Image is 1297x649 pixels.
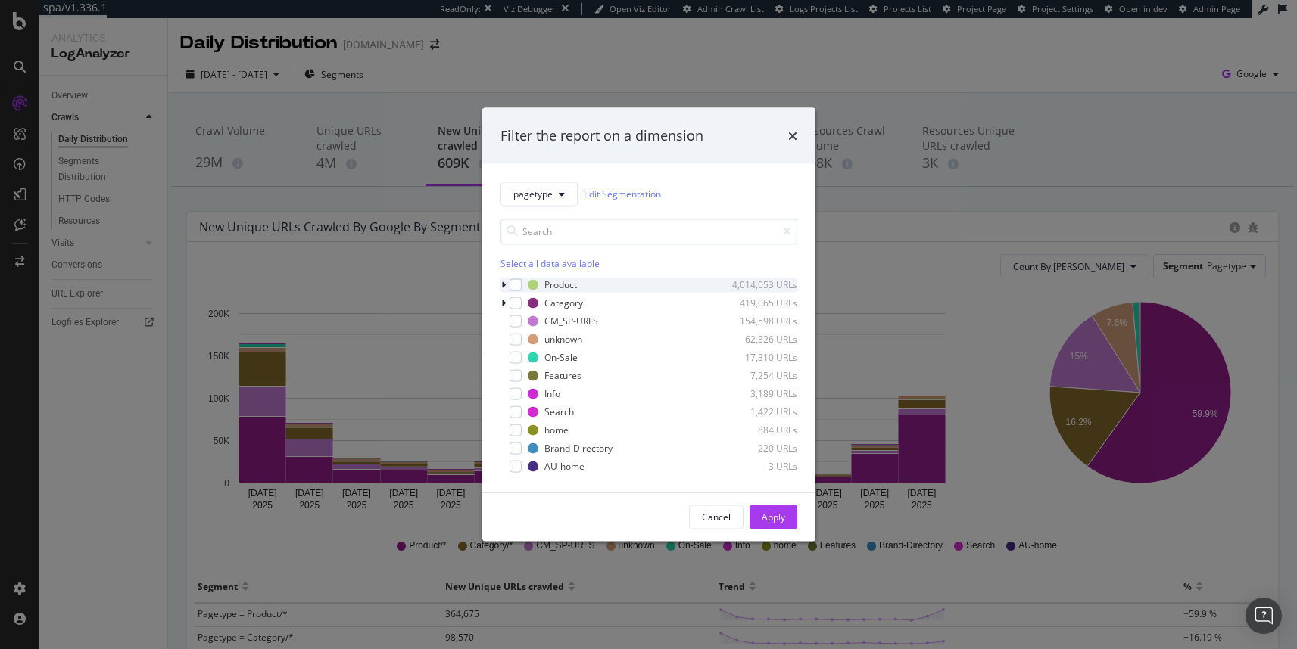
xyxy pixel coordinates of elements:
[702,511,731,523] div: Cancel
[500,256,797,269] div: Select all data available
[544,387,560,400] div: Info
[544,351,578,364] div: On-Sale
[723,278,797,291] div: 4,014,053 URLs
[762,511,785,523] div: Apply
[544,460,585,473] div: AU-home
[723,387,797,400] div: 3,189 URLs
[689,505,744,529] button: Cancel
[723,405,797,418] div: 1,422 URLs
[544,369,581,382] div: Features
[544,424,569,436] div: home
[723,333,797,346] div: 62,326 URLs
[1246,598,1282,634] div: Open Intercom Messenger
[584,186,661,202] a: Edit Segmentation
[544,315,598,328] div: CM_SP-URLS
[544,442,613,455] div: Brand-Directory
[750,505,797,529] button: Apply
[544,405,574,418] div: Search
[723,351,797,364] div: 17,310 URLs
[500,126,703,146] div: Filter the report on a dimension
[723,369,797,382] div: 7,254 URLs
[500,218,797,244] input: Search
[544,278,577,291] div: Product
[544,297,583,309] div: Category
[723,460,797,473] div: 3 URLs
[482,108,815,542] div: modal
[723,424,797,436] div: 884 URLs
[723,442,797,455] div: 220 URLs
[544,333,582,346] div: unknown
[723,297,797,309] div: 419,065 URLs
[723,315,797,328] div: 154,598 URLs
[513,188,553,200] span: pagetype
[788,126,797,146] div: times
[500,182,578,206] button: pagetype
